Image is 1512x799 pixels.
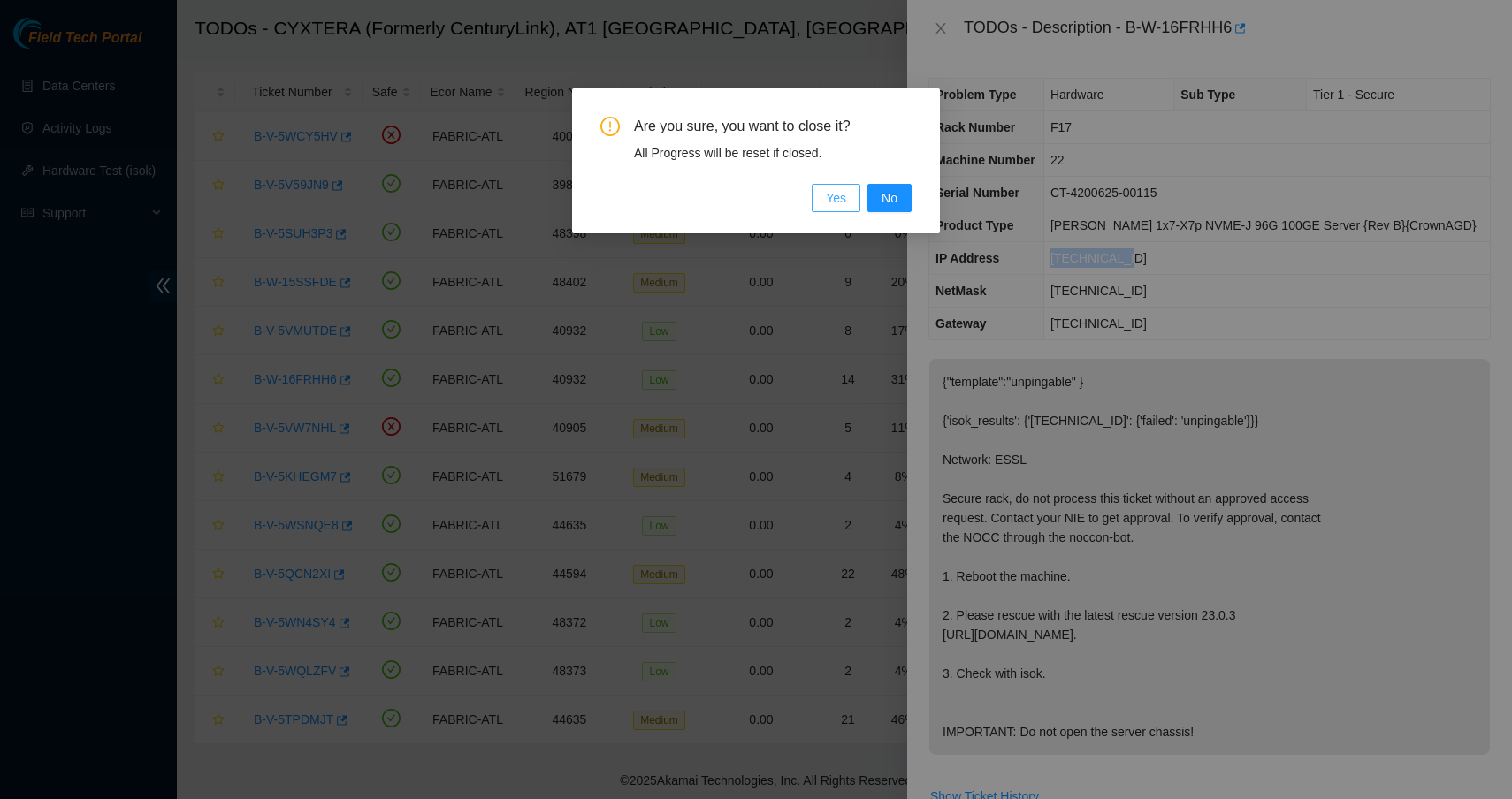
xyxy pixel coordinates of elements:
button: Yes [812,184,860,212]
span: Yes [826,188,846,208]
button: No [867,184,912,212]
span: exclamation-circle [600,117,620,136]
span: Are you sure, you want to close it? [634,117,912,136]
span: No [882,188,897,208]
div: All Progress will be reset if closed. [634,143,912,163]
